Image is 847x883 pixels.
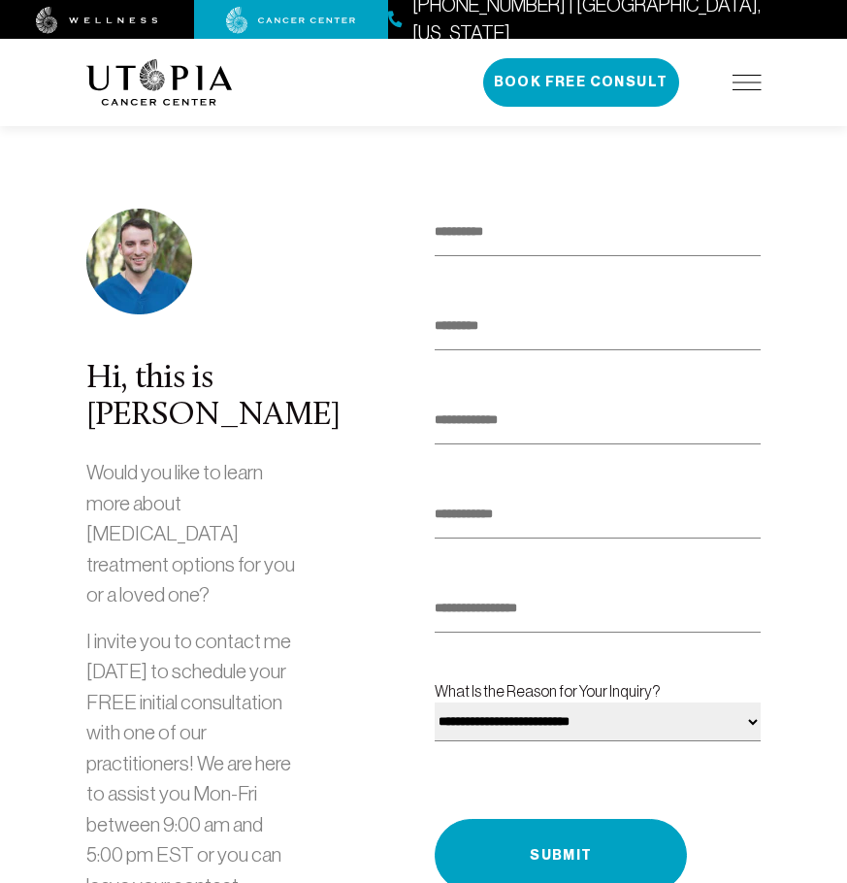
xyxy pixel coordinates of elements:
[483,58,679,107] button: Book Free Consult
[226,7,356,34] img: cancer center
[86,361,296,434] div: Hi, this is [PERSON_NAME]
[36,7,158,34] img: wellness
[86,457,296,610] p: Would you like to learn more about [MEDICAL_DATA] treatment options for you or a loved one?
[86,209,192,314] img: photo
[733,75,762,90] img: icon-hamburger
[435,679,761,772] label: What Is the Reason for Your Inquiry?
[86,59,233,106] img: logo
[435,703,761,741] select: What Is the Reason for Your Inquiry?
